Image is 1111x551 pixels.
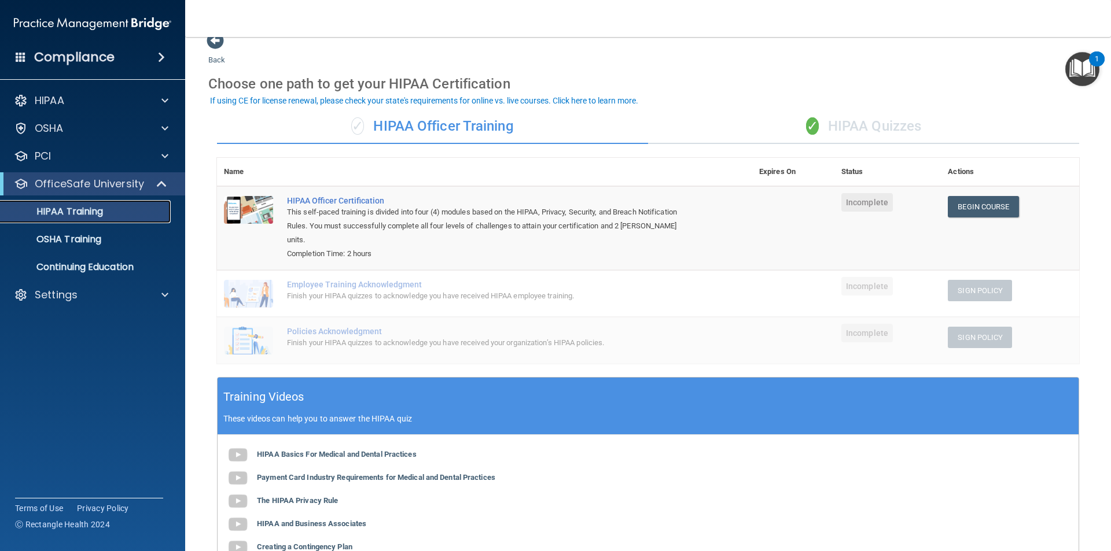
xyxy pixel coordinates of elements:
[35,121,64,135] p: OSHA
[648,109,1079,144] div: HIPAA Quizzes
[77,502,129,514] a: Privacy Policy
[257,450,417,458] b: HIPAA Basics For Medical and Dental Practices
[806,117,819,135] span: ✓
[1065,52,1099,86] button: Open Resource Center, 1 new notification
[217,109,648,144] div: HIPAA Officer Training
[208,67,1088,101] div: Choose one path to get your HIPAA Certification
[8,234,101,245] p: OSHA Training
[226,443,249,467] img: gray_youtube_icon.38fcd6cc.png
[208,42,225,64] a: Back
[287,205,694,247] div: This self-paced training is divided into four (4) modules based on the HIPAA, Privacy, Security, ...
[948,280,1012,301] button: Sign Policy
[257,496,338,505] b: The HIPAA Privacy Rule
[226,513,249,536] img: gray_youtube_icon.38fcd6cc.png
[287,280,694,289] div: Employee Training Acknowledgment
[210,97,638,105] div: If using CE for license renewal, please check your state's requirements for online vs. live cours...
[287,247,694,261] div: Completion Time: 2 hours
[14,177,168,191] a: OfficeSafe University
[226,490,249,513] img: gray_youtube_icon.38fcd6cc.png
[287,289,694,303] div: Finish your HIPAA quizzes to acknowledge you have received HIPAA employee training.
[223,414,1073,423] p: These videos can help you to answer the HIPAA quiz
[208,95,640,106] button: If using CE for license renewal, please check your state's requirements for online vs. live cours...
[841,193,893,212] span: Incomplete
[14,149,168,163] a: PCI
[35,94,64,108] p: HIPAA
[35,288,78,302] p: Settings
[257,473,495,482] b: Payment Card Industry Requirements for Medical and Dental Practices
[1095,59,1099,74] div: 1
[14,288,168,302] a: Settings
[35,177,144,191] p: OfficeSafe University
[257,519,366,528] b: HIPAA and Business Associates
[15,502,63,514] a: Terms of Use
[15,519,110,530] span: Ⓒ Rectangle Health 2024
[841,324,893,342] span: Incomplete
[257,542,352,551] b: Creating a Contingency Plan
[752,158,834,186] th: Expires On
[223,387,304,407] h5: Training Videos
[226,467,249,490] img: gray_youtube_icon.38fcd6cc.png
[14,121,168,135] a: OSHA
[941,158,1079,186] th: Actions
[8,206,103,217] p: HIPAA Training
[217,158,280,186] th: Name
[351,117,364,135] span: ✓
[287,196,694,205] a: HIPAA Officer Certification
[8,261,165,273] p: Continuing Education
[34,49,115,65] h4: Compliance
[14,94,168,108] a: HIPAA
[841,277,893,295] span: Incomplete
[287,336,694,350] div: Finish your HIPAA quizzes to acknowledge you have received your organization’s HIPAA policies.
[948,327,1012,348] button: Sign Policy
[35,149,51,163] p: PCI
[14,12,171,35] img: PMB logo
[948,196,1018,217] a: Begin Course
[834,158,941,186] th: Status
[287,327,694,336] div: Policies Acknowledgment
